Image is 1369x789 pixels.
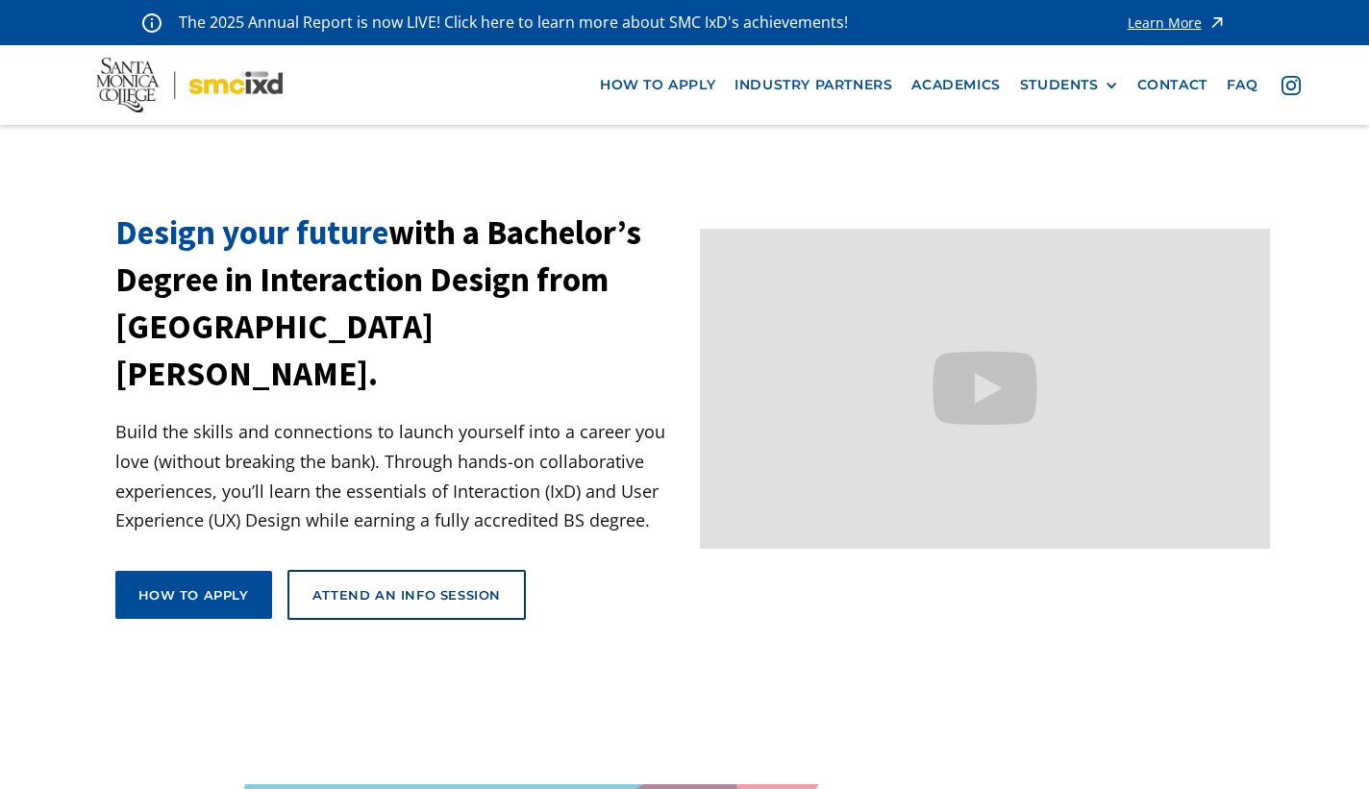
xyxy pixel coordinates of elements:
img: icon - information - alert [142,12,162,33]
a: contact [1128,67,1217,103]
p: The 2025 Annual Report is now LIVE! Click here to learn more about SMC IxD's achievements! [179,10,850,36]
a: Learn More [1128,10,1227,36]
a: Academics [902,67,1009,103]
img: icon - arrow - alert [1207,10,1227,36]
img: icon - instagram [1282,76,1301,95]
iframe: Design your future with a Bachelor's Degree in Interaction Design from Santa Monica College [700,229,1270,549]
h1: with a Bachelor’s Degree in Interaction Design from [GEOGRAPHIC_DATA][PERSON_NAME]. [115,210,685,398]
div: Learn More [1128,16,1202,30]
div: Attend an Info Session [312,586,501,604]
div: STUDENTS [1020,77,1118,93]
a: faq [1217,67,1268,103]
p: Build the skills and connections to launch yourself into a career you love (without breaking the ... [115,417,685,534]
div: STUDENTS [1020,77,1099,93]
div: How to apply [138,586,249,604]
a: industry partners [725,67,902,103]
a: Attend an Info Session [287,570,526,620]
a: How to apply [115,571,272,619]
span: Design your future [115,211,388,254]
img: Santa Monica College - SMC IxD logo [96,58,283,112]
a: how to apply [590,67,725,103]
